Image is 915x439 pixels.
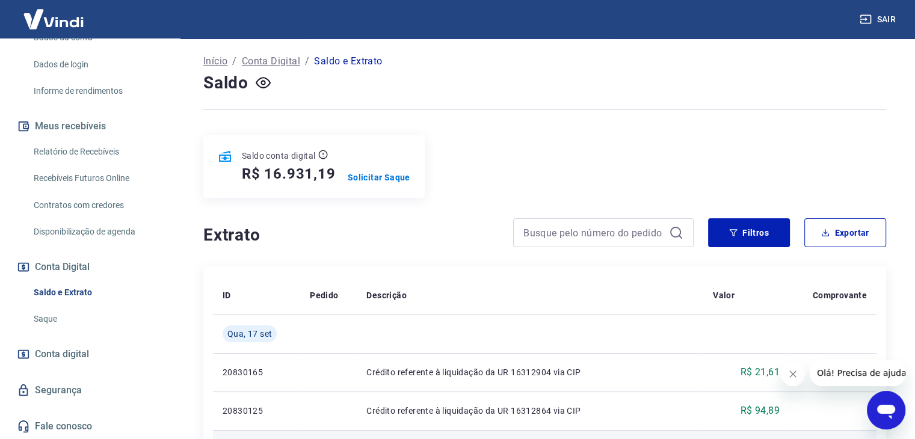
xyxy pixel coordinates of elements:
a: Informe de rendimentos [29,79,165,103]
a: Conta digital [14,341,165,367]
p: R$ 21,61 [741,365,780,379]
a: Relatório de Recebíveis [29,140,165,164]
a: Saldo e Extrato [29,280,165,305]
a: Recebíveis Futuros Online [29,166,165,191]
p: / [232,54,236,69]
iframe: Mensagem da empresa [810,360,905,386]
button: Exportar [804,218,886,247]
button: Filtros [708,218,790,247]
button: Sair [857,8,901,31]
p: R$ 94,89 [741,404,780,418]
p: Pedido [310,289,338,301]
p: 20830165 [223,366,291,378]
span: Qua, 17 set [227,328,272,340]
span: Olá! Precisa de ajuda? [7,8,101,18]
p: Crédito referente à liquidação da UR 16312864 via CIP [366,405,694,417]
img: Vindi [14,1,93,37]
h4: Extrato [203,223,499,247]
a: Disponibilização de agenda [29,219,165,244]
a: Início [203,54,227,69]
h4: Saldo [203,71,248,95]
p: Saldo e Extrato [314,54,382,69]
p: 20830125 [223,405,291,417]
a: Conta Digital [242,54,300,69]
a: Segurança [14,377,165,404]
iframe: Botão para abrir a janela de mensagens [867,391,905,429]
button: Conta Digital [14,254,165,280]
a: Dados de login [29,52,165,77]
span: Conta digital [35,346,89,363]
input: Busque pelo número do pedido [523,224,664,242]
h5: R$ 16.931,19 [242,164,336,183]
p: Saldo conta digital [242,150,316,162]
p: Descrição [366,289,407,301]
p: Crédito referente à liquidação da UR 16312904 via CIP [366,366,694,378]
a: Saque [29,307,165,331]
p: / [305,54,309,69]
p: Valor [713,289,735,301]
button: Meus recebíveis [14,113,165,140]
a: Solicitar Saque [348,171,410,183]
p: ID [223,289,231,301]
a: Contratos com credores [29,193,165,218]
iframe: Fechar mensagem [781,362,805,386]
p: Comprovante [813,289,867,301]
